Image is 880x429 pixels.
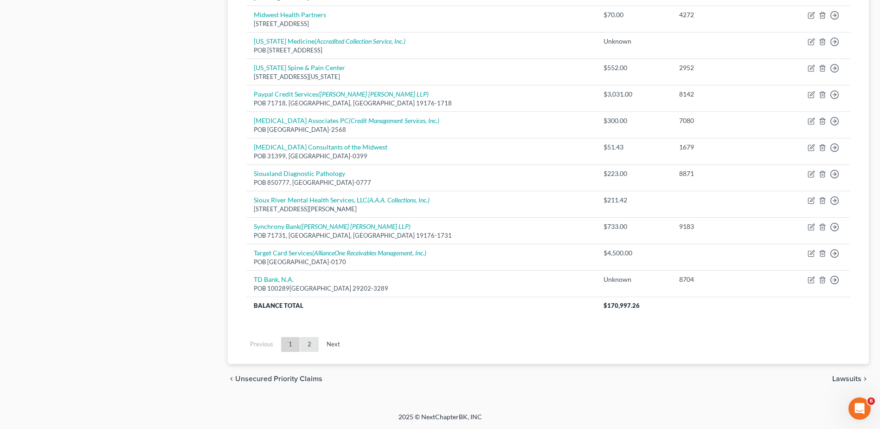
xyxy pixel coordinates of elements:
div: $552.00 [604,63,665,72]
div: POB [STREET_ADDRESS] [254,46,588,55]
div: [STREET_ADDRESS] [254,19,588,28]
div: 8704 [679,275,763,284]
i: (Accredited Collection Service, Inc.) [315,37,405,45]
a: Siouxland Diagnostic Pathology [254,169,345,177]
span: 6 [867,397,875,405]
th: Balance Total [246,297,596,313]
a: [MEDICAL_DATA] Associates PC(Credit Management Services, Inc.) [254,117,439,124]
div: 9183 [679,222,763,231]
iframe: Intercom live chat [848,397,871,420]
div: POB [GEOGRAPHIC_DATA]-0170 [254,258,588,266]
div: $223.00 [604,169,665,178]
i: chevron_right [861,375,869,383]
i: (Credit Management Services, Inc.) [349,117,439,124]
div: 4272 [679,10,763,19]
a: [MEDICAL_DATA] Consultants of the Midwest [254,143,387,151]
span: Lawsuits [832,375,861,383]
a: Sioux River Mental Health Services, LLC(A.A.A. Collections, Inc.) [254,196,430,204]
a: [US_STATE] Medicine(Accredited Collection Service, Inc.) [254,37,405,45]
div: $3,031.00 [604,90,665,99]
button: Lawsuits chevron_right [832,375,869,383]
div: [STREET_ADDRESS][US_STATE] [254,72,588,81]
div: $51.43 [604,143,665,152]
div: Unknown [604,37,665,46]
a: 1 [281,337,300,352]
div: POB 71731, [GEOGRAPHIC_DATA], [GEOGRAPHIC_DATA] 19176-1731 [254,231,588,240]
div: Unknown [604,275,665,284]
i: ([PERSON_NAME] [PERSON_NAME] LLP) [318,90,429,98]
a: Next [319,337,347,352]
div: $733.00 [604,222,665,231]
div: 2025 © NextChapterBK, INC [176,412,705,429]
div: $4,500.00 [604,248,665,258]
div: 2952 [679,63,763,72]
i: (A.A.A. Collections, Inc.) [367,196,430,204]
a: [US_STATE] Spine & Pain Center [254,64,345,71]
a: Midwest Health Partners [254,11,326,19]
div: [STREET_ADDRESS][PERSON_NAME] [254,205,588,214]
div: 7080 [679,116,763,125]
a: Synchrony Bank([PERSON_NAME] [PERSON_NAME] LLP) [254,222,411,230]
div: $211.42 [604,195,665,205]
a: Paypal Credit Services([PERSON_NAME] [PERSON_NAME] LLP) [254,90,429,98]
i: ([PERSON_NAME] [PERSON_NAME] LLP) [300,222,411,230]
span: Unsecured Priority Claims [235,375,322,383]
div: POB 31399, [GEOGRAPHIC_DATA]-0399 [254,152,588,161]
div: $70.00 [604,10,665,19]
span: $170,997.26 [604,302,640,309]
a: Target Card Services(AllianceOne Receivables Management, Inc.) [254,249,426,257]
div: 8142 [679,90,763,99]
a: TD Bank, N.A. [254,275,294,283]
div: POB 850777, [GEOGRAPHIC_DATA]-0777 [254,178,588,187]
div: 8871 [679,169,763,178]
div: $300.00 [604,116,665,125]
div: POB [GEOGRAPHIC_DATA]-2568 [254,125,588,134]
i: chevron_left [228,375,235,383]
div: 1679 [679,143,763,152]
div: POB 100289[GEOGRAPHIC_DATA] 29202-3289 [254,284,588,293]
button: chevron_left Unsecured Priority Claims [228,375,322,383]
div: POB 71718, [GEOGRAPHIC_DATA], [GEOGRAPHIC_DATA] 19176-1718 [254,99,588,108]
a: 2 [300,337,319,352]
i: (AllianceOne Receivables Management, Inc.) [312,249,426,257]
